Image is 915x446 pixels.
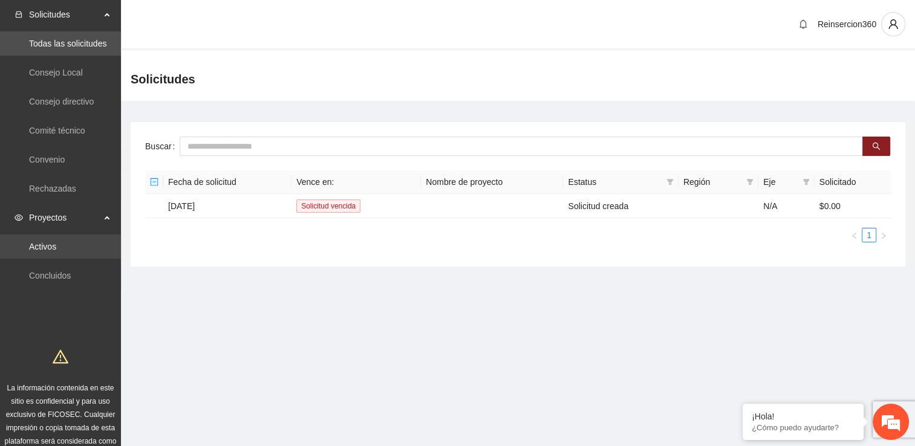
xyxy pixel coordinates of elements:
span: Región [683,175,741,189]
span: Proyectos [29,205,100,230]
a: Consejo Local [29,68,83,77]
th: Solicitado [815,170,891,194]
span: filter [803,178,810,186]
span: warning [53,349,68,364]
label: Buscar [145,137,180,156]
a: Todas las solicitudes [29,39,106,48]
th: Fecha de solicitud [163,170,291,194]
a: Rechazadas [29,184,76,193]
span: Eje [763,175,798,189]
span: eye [15,213,23,222]
th: Nombre de proyecto [421,170,563,194]
span: filter [664,173,676,191]
span: Solicitud vencida [296,199,360,213]
td: Solicitud creada [563,194,678,218]
span: filter [744,173,756,191]
span: inbox [15,10,23,19]
td: [DATE] [163,194,291,218]
div: Minimizar ventana de chat en vivo [198,6,227,35]
a: Comité técnico [29,126,85,135]
li: Next Page [876,228,891,242]
a: 1 [862,228,876,242]
li: 1 [862,228,876,242]
a: Convenio [29,155,65,164]
span: search [872,142,881,152]
span: right [880,232,887,239]
th: Vence en: [291,170,421,194]
span: left [851,232,858,239]
span: Estamos en línea. [70,150,167,273]
button: search [862,137,890,156]
button: right [876,228,891,242]
textarea: Escriba su mensaje y pulse “Intro” [6,308,230,351]
span: filter [666,178,674,186]
span: Estatus [568,175,661,189]
span: filter [800,173,812,191]
span: filter [746,178,754,186]
span: Solicitudes [131,69,195,89]
button: bell [793,15,813,34]
a: Concluidos [29,271,71,280]
span: user [882,19,905,30]
span: Reinsercion360 [818,19,876,29]
a: Consejo directivo [29,97,94,106]
p: ¿Cómo puedo ayudarte? [752,423,855,432]
span: bell [794,19,812,29]
button: left [847,228,862,242]
span: Solicitudes [29,2,100,27]
div: ¡Hola! [752,412,855,421]
div: Chatee con nosotros ahora [63,62,203,77]
li: Previous Page [847,228,862,242]
button: user [881,12,905,36]
span: minus-square [150,178,158,186]
a: Activos [29,242,56,251]
td: N/A [758,194,815,218]
td: $0.00 [815,194,891,218]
